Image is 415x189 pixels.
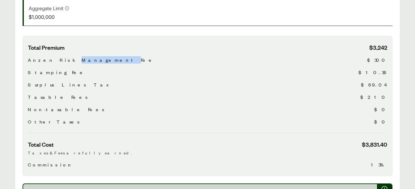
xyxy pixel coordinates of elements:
span: $300 [367,56,387,64]
span: $210 [360,93,387,101]
span: $3,242 [369,44,387,51]
span: $69.04 [361,81,387,88]
span: Non-taxable Fees [28,106,107,113]
span: Anzen Risk Management Fee [28,56,155,64]
span: Taxable Fees [28,93,90,101]
span: Stamping Fee [28,69,86,76]
p: Aggregate Limit [29,5,63,12]
span: Total Premium [28,44,65,51]
span: 13% [371,161,387,168]
span: Other Taxes [28,118,82,125]
span: $0 [374,106,387,113]
p: $1,000,000 [29,13,70,21]
span: Commission [28,161,73,168]
span: $10.36 [358,69,387,76]
span: Total Cost [28,141,54,148]
span: Surplus Lines Tax [28,81,108,88]
span: $3,831.40 [362,141,387,148]
span: $0 [374,118,387,125]
p: Taxes & Fees are fully earned. [28,149,387,156]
